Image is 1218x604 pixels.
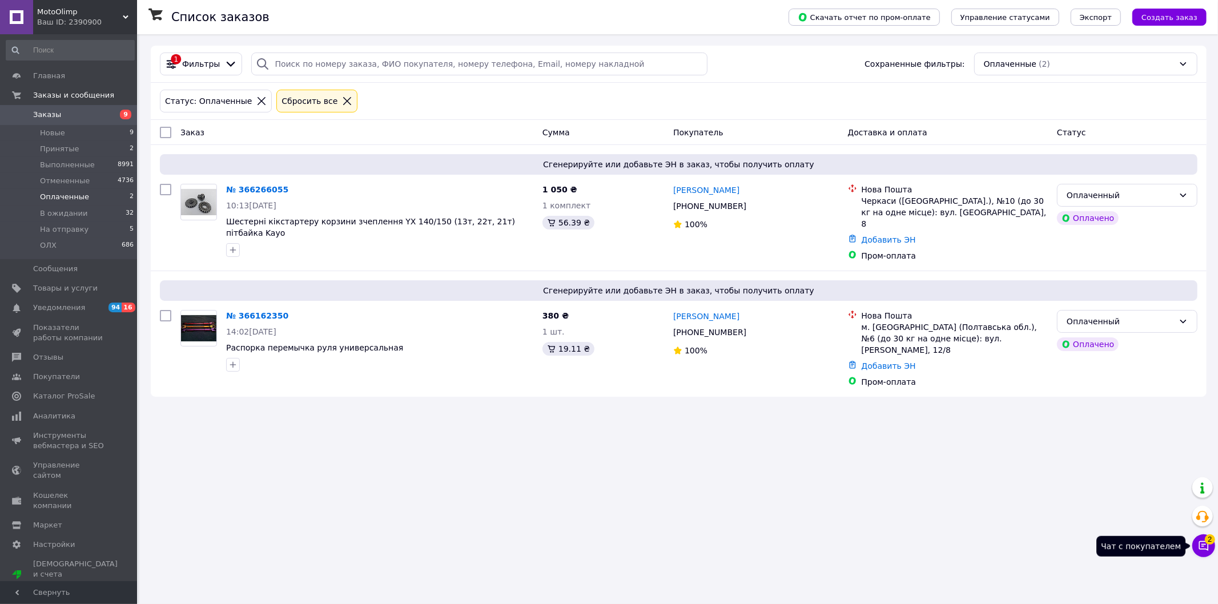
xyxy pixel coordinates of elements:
[164,285,1193,296] span: Сгенерируйте или добавьте ЭН в заказ, чтобы получить оплату
[37,7,123,17] span: MotoOlimp
[6,40,135,61] input: Поиск
[181,189,216,216] img: Фото товару
[1141,13,1197,22] span: Создать заказ
[984,58,1037,70] span: Оплаченные
[120,110,131,119] span: 9
[685,346,708,355] span: 100%
[1121,12,1207,21] a: Создать заказ
[542,216,594,229] div: 56.39 ₴
[542,327,565,336] span: 1 шт.
[108,303,122,312] span: 94
[33,323,106,343] span: Показатели работы компании
[279,95,340,107] div: Сбросить все
[130,128,134,138] span: 9
[40,176,90,186] span: Отмененные
[542,311,569,320] span: 380 ₴
[180,184,217,220] a: Фото товару
[226,217,515,237] a: Шестерні кікстартеру корзини зчеплення YX 140/150 (13т, 22т, 21т) пітбайка Kayo
[798,12,931,22] span: Скачать отчет по пром-оплате
[862,376,1048,388] div: Пром-оплата
[130,192,134,202] span: 2
[865,58,964,70] span: Сохраненные фильтры:
[673,184,739,196] a: [PERSON_NAME]
[673,328,746,337] span: [PHONE_NUMBER]
[542,185,577,194] span: 1 050 ₴
[118,160,134,170] span: 8991
[1067,189,1174,202] div: Оплаченный
[862,184,1048,195] div: Нова Пошта
[40,128,65,138] span: Новые
[1039,59,1050,69] span: (2)
[171,10,270,24] h1: Список заказов
[33,352,63,363] span: Отзывы
[1057,128,1086,137] span: Статус
[862,250,1048,261] div: Пром-оплата
[1192,534,1215,557] button: Чат с покупателем2
[33,490,106,511] span: Кошелек компании
[130,144,134,154] span: 2
[1057,211,1119,225] div: Оплачено
[33,580,118,590] div: Prom микс 6 000
[33,411,75,421] span: Аналитика
[40,160,95,170] span: Выполненные
[118,176,134,186] span: 4736
[542,128,570,137] span: Сумма
[122,240,134,251] span: 686
[33,372,80,382] span: Покупатели
[182,58,220,70] span: Фильтры
[951,9,1059,26] button: Управление статусами
[180,310,217,347] a: Фото товару
[40,240,57,251] span: ОЛХ
[251,53,708,75] input: Поиск по номеру заказа, ФИО покупателя, номеру телефона, Email, номеру накладной
[180,128,204,137] span: Заказ
[33,90,114,100] span: Заказы и сообщения
[862,235,916,244] a: Добавить ЭН
[164,159,1193,170] span: Сгенерируйте или добавьте ЭН в заказ, чтобы получить оплату
[130,224,134,235] span: 5
[1067,315,1174,328] div: Оплаченный
[673,128,723,137] span: Покупатель
[226,311,288,320] a: № 366162350
[862,361,916,371] a: Добавить ЭН
[33,283,98,293] span: Товары и услуги
[126,208,134,219] span: 32
[1205,531,1215,542] span: 2
[33,430,106,451] span: Инструменты вебмастера и SEO
[1057,337,1119,351] div: Оплачено
[33,520,62,530] span: Маркет
[542,201,590,210] span: 1 комплект
[33,391,95,401] span: Каталог ProSale
[673,202,746,211] span: [PHONE_NUMBER]
[789,9,940,26] button: Скачать отчет по пром-оплате
[33,71,65,81] span: Главная
[226,343,403,352] a: Распорка перемычка руля универсальная
[226,185,288,194] a: № 366266055
[226,201,276,210] span: 10:13[DATE]
[685,220,708,229] span: 100%
[862,321,1048,356] div: м. [GEOGRAPHIC_DATA] (Полтавська обл.), №6 (до 30 кг на одне місце): вул. [PERSON_NAME], 12/8
[33,110,61,120] span: Заказы
[181,315,216,342] img: Фото товару
[163,95,254,107] div: Статус: Оплаченные
[862,195,1048,229] div: Черкаси ([GEOGRAPHIC_DATA].), №10 (до 30 кг на одне місце): вул. [GEOGRAPHIC_DATA], 8
[122,303,135,312] span: 16
[1096,536,1185,557] div: Чат с покупателем
[848,128,927,137] span: Доставка и оплата
[33,303,85,313] span: Уведомления
[40,192,89,202] span: Оплаченные
[33,539,75,550] span: Настройки
[1080,13,1112,22] span: Экспорт
[1071,9,1121,26] button: Экспорт
[33,559,118,590] span: [DEMOGRAPHIC_DATA] и счета
[673,311,739,322] a: [PERSON_NAME]
[33,264,78,274] span: Сообщения
[862,310,1048,321] div: Нова Пошта
[40,208,88,219] span: В ожидании
[542,342,594,356] div: 19.11 ₴
[37,17,137,27] div: Ваш ID: 2390900
[33,460,106,481] span: Управление сайтом
[40,224,89,235] span: На отправку
[40,144,79,154] span: Принятые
